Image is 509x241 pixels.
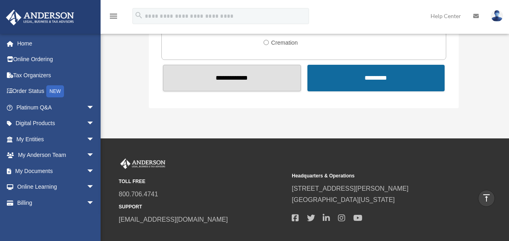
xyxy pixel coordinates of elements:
span: arrow_drop_down [87,179,103,196]
label: Do you prefer? [170,23,257,51]
span: arrow_drop_down [87,163,103,179]
a: Events Calendar [6,211,107,227]
a: Digital Productsarrow_drop_down [6,115,107,132]
a: Home [6,35,107,51]
a: [STREET_ADDRESS][PERSON_NAME] [292,185,408,192]
span: arrow_drop_down [87,115,103,132]
i: menu [109,11,118,21]
small: Headquarters & Operations [292,172,459,180]
a: Billingarrow_drop_down [6,195,107,211]
i: search [134,11,143,20]
a: Tax Organizers [6,67,107,83]
img: User Pic [491,10,503,22]
a: My Documentsarrow_drop_down [6,163,107,179]
a: My Entitiesarrow_drop_down [6,131,107,147]
a: vertical_align_top [478,190,495,207]
small: TOLL FREE [119,177,286,186]
span: arrow_drop_down [87,131,103,148]
a: Order StatusNEW [6,83,107,100]
i: vertical_align_top [482,193,491,203]
a: 800.706.4741 [119,191,158,198]
a: [EMAIL_ADDRESS][DOMAIN_NAME] [119,216,228,223]
span: arrow_drop_down [87,147,103,164]
a: menu [109,14,118,21]
a: Platinum Q&Aarrow_drop_down [6,99,107,115]
a: My Anderson Teamarrow_drop_down [6,147,107,163]
label: Cremation [269,37,301,50]
div: NEW [46,85,64,97]
a: [GEOGRAPHIC_DATA][US_STATE] [292,196,395,203]
img: Anderson Advisors Platinum Portal [4,10,76,25]
small: SUPPORT [119,203,286,211]
span: arrow_drop_down [87,195,103,211]
a: Online Learningarrow_drop_down [6,179,107,195]
img: Anderson Advisors Platinum Portal [119,159,167,169]
a: Online Ordering [6,51,107,68]
span: arrow_drop_down [87,99,103,116]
